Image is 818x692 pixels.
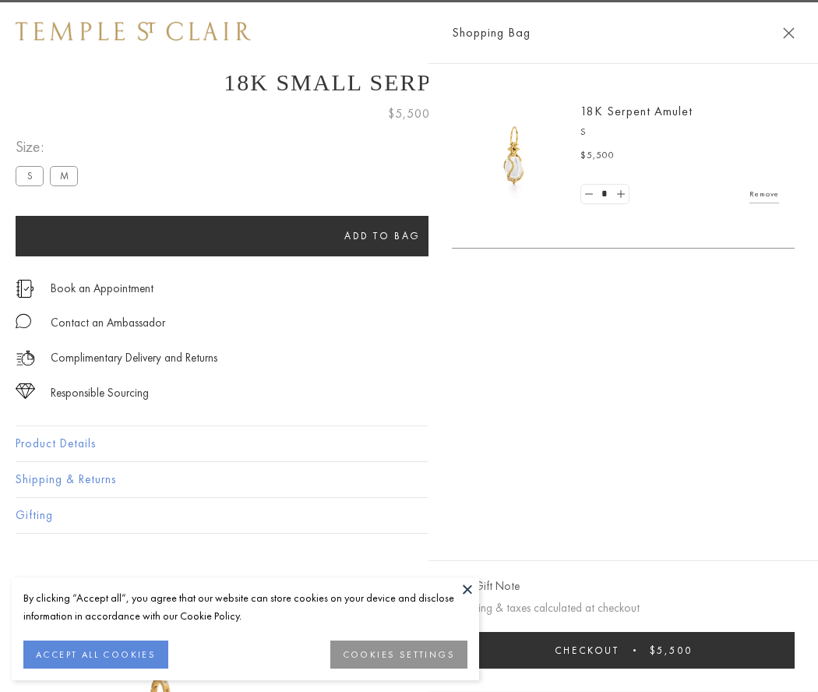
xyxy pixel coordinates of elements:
[16,313,31,329] img: MessageIcon-01_2.svg
[555,644,619,657] span: Checkout
[51,348,217,368] p: Complimentary Delivery and Returns
[51,313,165,333] div: Contact an Ambassador
[452,23,531,43] span: Shopping Bag
[452,598,795,618] p: Shipping & taxes calculated at checkout
[580,125,779,140] p: S
[16,69,802,96] h1: 18K Small Serpent Amulet
[783,27,795,39] button: Close Shopping Bag
[51,280,153,297] a: Book an Appointment
[16,216,749,256] button: Add to bag
[612,185,628,204] a: Set quantity to 2
[650,644,693,657] span: $5,500
[16,22,251,41] img: Temple St. Clair
[16,498,802,533] button: Gifting
[344,229,421,242] span: Add to bag
[16,462,802,497] button: Shipping & Returns
[50,166,78,185] label: M
[452,577,520,596] button: Add Gift Note
[388,104,430,124] span: $5,500
[580,103,693,119] a: 18K Serpent Amulet
[330,641,467,669] button: COOKIES SETTINGS
[16,348,35,368] img: icon_delivery.svg
[16,166,44,185] label: S
[452,632,795,669] button: Checkout $5,500
[16,383,35,399] img: icon_sourcing.svg
[51,383,149,403] div: Responsible Sourcing
[749,185,779,203] a: Remove
[581,185,597,204] a: Set quantity to 0
[16,426,802,461] button: Product Details
[16,280,34,298] img: icon_appointment.svg
[16,134,84,160] span: Size:
[580,148,615,164] span: $5,500
[23,589,467,625] div: By clicking “Accept all”, you agree that our website can store cookies on your device and disclos...
[467,109,561,203] img: P51836-E11SERPPV
[23,641,168,669] button: ACCEPT ALL COOKIES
